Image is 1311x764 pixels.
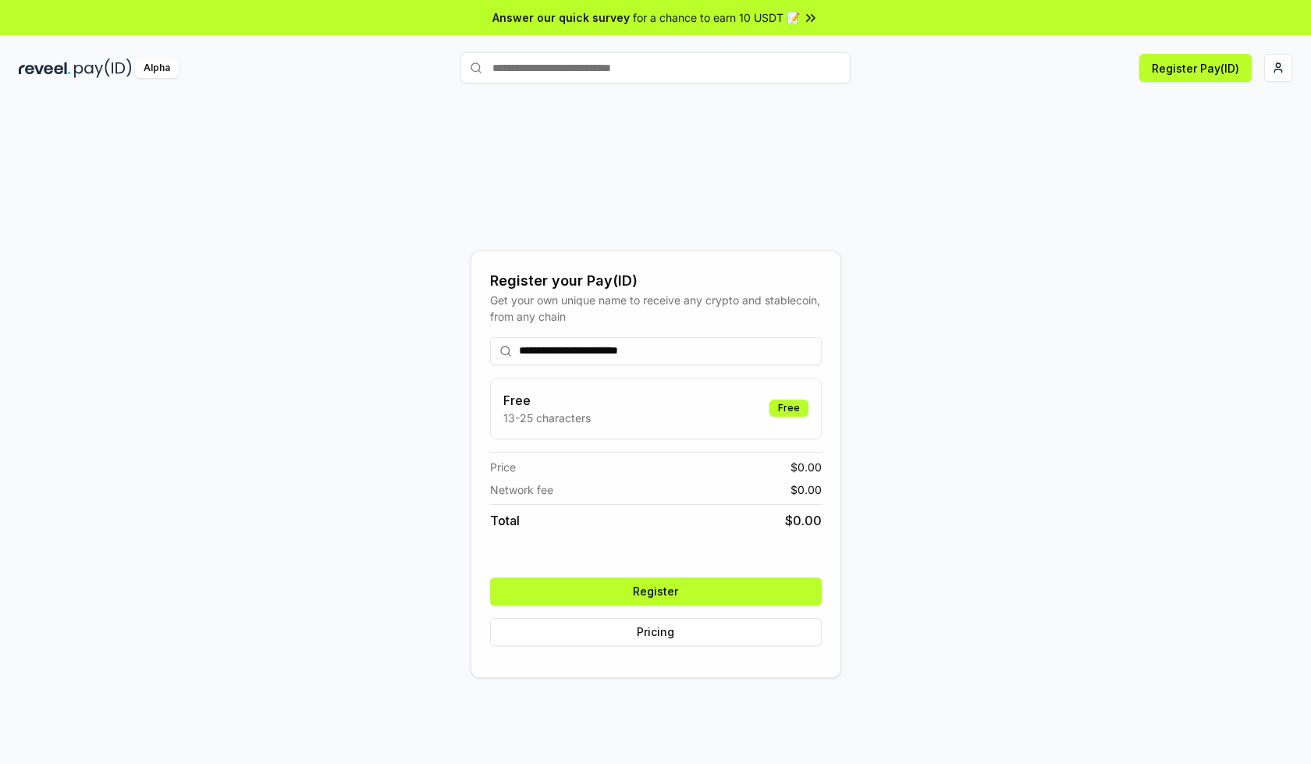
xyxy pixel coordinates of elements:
span: Answer our quick survey [492,9,630,26]
div: Get your own unique name to receive any crypto and stablecoin, from any chain [490,292,822,325]
span: Total [490,511,520,530]
span: $ 0.00 [791,481,822,498]
span: Price [490,459,516,475]
span: $ 0.00 [785,511,822,530]
div: Register your Pay(ID) [490,270,822,292]
div: Free [769,400,808,417]
div: Alpha [135,59,179,78]
button: Register [490,577,822,606]
button: Register Pay(ID) [1139,54,1252,82]
span: $ 0.00 [791,459,822,475]
img: reveel_dark [19,59,71,78]
img: pay_id [74,59,132,78]
p: 13-25 characters [503,410,591,426]
button: Pricing [490,618,822,646]
span: for a chance to earn 10 USDT 📝 [633,9,800,26]
h3: Free [503,391,591,410]
span: Network fee [490,481,553,498]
